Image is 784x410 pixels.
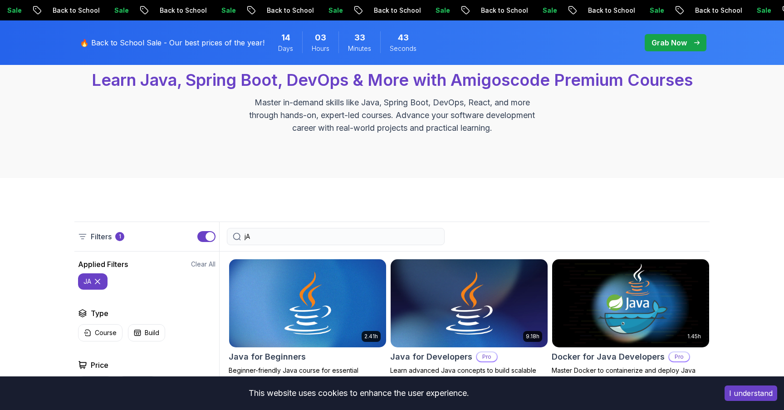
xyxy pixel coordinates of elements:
p: 9.18h [526,333,539,340]
p: 🔥 Back to School Sale - Our best prices of the year! [80,37,265,48]
p: Sale [426,6,455,15]
p: Filters [91,231,112,242]
h2: Type [91,308,108,319]
p: 1.45h [687,333,701,340]
p: Course [95,328,117,337]
p: Beginner-friendly Java course for essential programming skills and application development [229,366,387,384]
p: Sale [318,6,348,15]
span: 33 Minutes [354,31,365,44]
p: Learn advanced Java concepts to build scalable and maintainable applications. [390,366,548,384]
span: Seconds [390,44,416,53]
p: Back to School [471,6,533,15]
p: Back to School [257,6,318,15]
button: jA [78,273,108,290]
p: Sale [747,6,776,15]
p: 1 [119,233,121,240]
span: 14 Days [281,31,290,44]
h2: Java for Developers [390,351,472,363]
img: Java for Developers card [391,259,548,347]
img: Docker for Java Developers card [552,259,709,347]
button: Pro [78,376,113,394]
h2: Docker for Java Developers [552,351,665,363]
p: Sale [640,6,669,15]
button: Build [128,324,165,341]
span: Days [278,44,293,53]
p: Back to School [43,6,104,15]
span: Hours [312,44,329,53]
h2: Java for Beginners [229,351,306,363]
button: Free [118,376,157,394]
span: 3 Hours [315,31,326,44]
a: Java for Beginners card2.41hJava for BeginnersBeginner-friendly Java course for essential program... [229,259,387,384]
button: Clear All [191,260,216,269]
p: Back to School [578,6,640,15]
span: Minutes [348,44,371,53]
span: 43 Seconds [398,31,409,44]
p: Sale [211,6,240,15]
p: Back to School [364,6,426,15]
button: Course [78,324,122,341]
a: Java for Developers card9.18hJava for DevelopersProLearn advanced Java concepts to build scalable... [390,259,548,384]
p: Back to School [685,6,747,15]
p: Build [145,328,159,337]
a: Docker for Java Developers card1.45hDocker for Java DevelopersProMaster Docker to containerize an... [552,259,710,402]
h2: Applied Filters [78,259,128,270]
p: Master in-demand skills like Java, Spring Boot, DevOps, React, and more through hands-on, expert-... [240,96,544,134]
button: Accept cookies [725,385,777,401]
p: Master Docker to containerize and deploy Java applications efficiently. From basics to advanced J... [552,366,710,402]
p: Sale [533,6,562,15]
p: 2.41h [364,333,378,340]
p: Grab Now [652,37,687,48]
p: Pro [477,352,497,361]
p: Sale [104,6,133,15]
input: Search Java, React, Spring boot ... [245,232,439,241]
h2: Price [91,360,108,370]
p: Back to School [150,6,211,15]
div: This website uses cookies to enhance the user experience. [7,383,711,403]
p: Pro [669,352,689,361]
img: Java for Beginners card [229,259,386,347]
p: jA [83,277,91,286]
span: Learn Java, Spring Boot, DevOps & More with Amigoscode Premium Courses [92,70,693,90]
